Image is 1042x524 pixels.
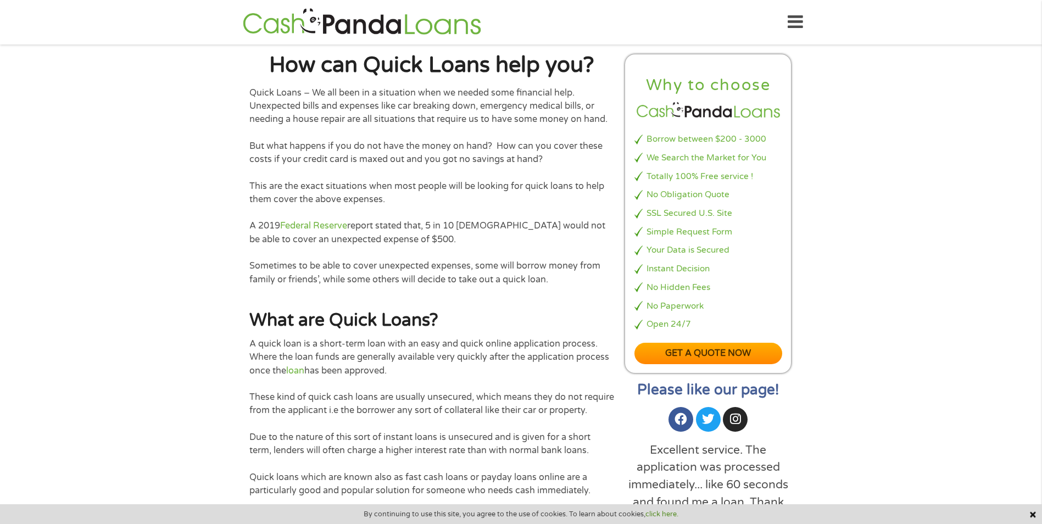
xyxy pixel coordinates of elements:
p: These kind of quick cash loans are usually unsecured, which means they do not require from the ap... [249,391,614,417]
a: Federal Reserve [280,220,347,231]
a: click here. [645,510,678,519]
span: By continuing to use this site, you agree to the use of cookies. To learn about cookies, [364,510,678,518]
h2: Why to choose [634,75,783,96]
img: GetLoanNow Logo [239,7,484,38]
li: SSL Secured U.S. Site [634,207,783,220]
li: No Paperwork [634,300,783,313]
a: Get a quote now [634,343,783,364]
p: Due to the nature of this sort of instant loans is unsecured and is given for a short term, lende... [249,431,614,458]
li: We Search the Market for You [634,152,783,164]
p: A quick loan is a short-term loan with an easy and quick online application process. Where the lo... [249,337,614,377]
li: Simple Request Form [634,226,783,238]
li: Totally 100% Free service ! [634,170,783,183]
p: Sometimes to be able to cover unexpected expenses, some will borrow money from family or friends’... [249,259,614,286]
h2: Please like our page!​ [624,383,793,397]
li: Your Data is Secured [634,244,783,257]
li: Borrow between $200 - 3000 [634,133,783,146]
p: Quick Loans – We all been in a situation when we needed some financial help. Unexpected bills and... [249,86,614,126]
h1: How can Quick Loans help you? [249,54,614,76]
a: loan [286,365,304,376]
h2: What are Quick Loans? [249,309,614,332]
li: No Hidden Fees [634,281,783,294]
p: But what happens if you do not have the money on hand? How can you cover these costs if your cred... [249,140,614,166]
li: No Obligation Quote [634,188,783,201]
p: This are the exact situations when most people will be looking for quick loans to help them cover... [249,180,614,207]
p: Quick loans which are known also as fast cash loans or payday loans online are a particularly goo... [249,471,614,498]
p: A 2019 report stated that, 5 in 10 [DEMOGRAPHIC_DATA] would not be able to cover an unexpected ex... [249,219,614,246]
li: Open 24/7 [634,318,783,331]
li: Instant Decision [634,263,783,275]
